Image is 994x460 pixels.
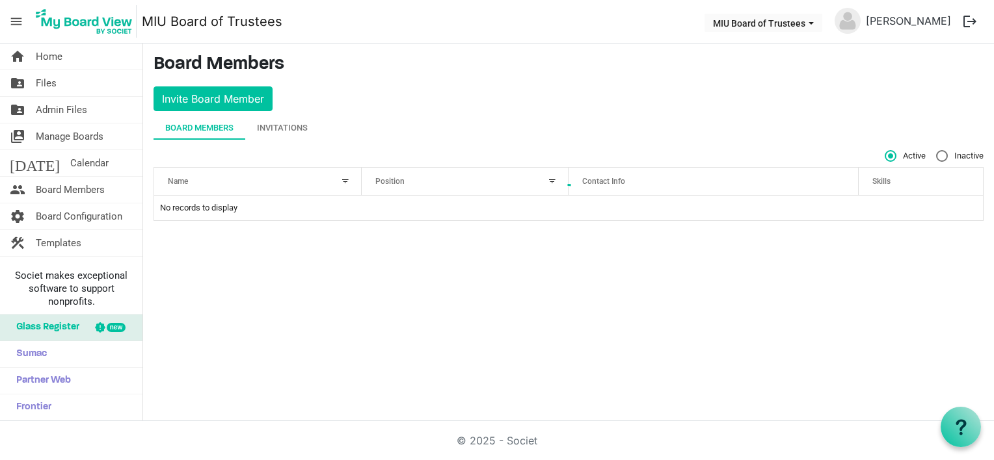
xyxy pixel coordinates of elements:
[885,150,926,162] span: Active
[36,177,105,203] span: Board Members
[457,434,537,447] a: © 2025 - Societ
[10,314,79,340] span: Glass Register
[705,14,822,32] button: MIU Board of Trustees dropdownbutton
[36,97,87,123] span: Admin Files
[10,394,51,420] span: Frontier
[936,150,984,162] span: Inactive
[956,8,984,35] button: logout
[36,123,103,149] span: Manage Boards
[4,9,29,34] span: menu
[6,269,137,308] span: Societ makes exceptional software to support nonprofits.
[10,203,25,229] span: settings
[32,5,137,38] img: My Board View Logo
[36,203,122,229] span: Board Configuration
[257,121,308,134] div: Invitations
[10,341,47,367] span: Sumac
[154,116,984,140] div: tab-header
[861,8,956,34] a: [PERSON_NAME]
[835,8,861,34] img: no-profile-picture.svg
[36,230,81,256] span: Templates
[10,70,25,96] span: folder_shared
[165,121,234,134] div: Board Members
[10,368,71,394] span: Partner Web
[154,86,273,111] button: Invite Board Member
[10,123,25,149] span: switch_account
[36,44,62,70] span: Home
[36,70,57,96] span: Files
[10,97,25,123] span: folder_shared
[32,5,142,38] a: My Board View Logo
[142,8,282,34] a: MIU Board of Trustees
[10,177,25,203] span: people
[10,150,60,176] span: [DATE]
[154,54,984,76] h3: Board Members
[10,44,25,70] span: home
[10,230,25,256] span: construction
[70,150,109,176] span: Calendar
[107,323,126,332] div: new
